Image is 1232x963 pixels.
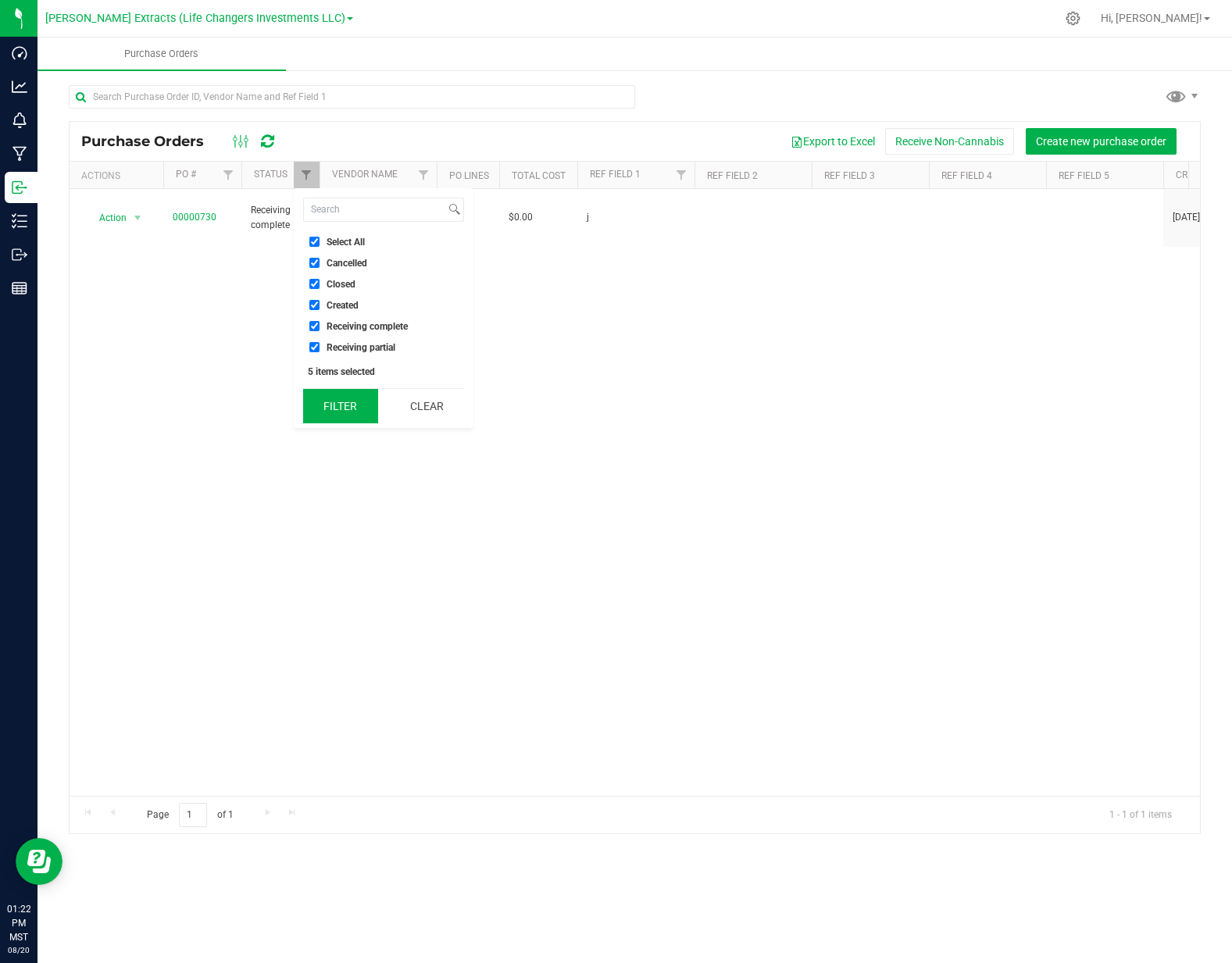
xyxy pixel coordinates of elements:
[81,170,157,181] div: Actions
[304,198,445,221] input: Search
[327,343,395,352] span: Receiving partial
[12,146,27,162] inline-svg: Manufacturing
[81,133,220,150] span: Purchase Orders
[509,210,533,225] span: $0.00
[176,169,196,180] a: PO #
[327,237,365,247] span: Select All
[327,280,355,289] span: Closed
[294,162,320,188] a: Filter
[512,170,566,181] a: Total Cost
[128,207,148,229] span: select
[1026,128,1177,155] button: Create new purchase order
[173,212,216,223] a: 00000730
[389,389,464,423] button: Clear
[327,259,367,268] span: Cancelled
[590,169,641,180] a: Ref Field 1
[12,112,27,128] inline-svg: Monitoring
[179,803,207,827] input: 1
[254,169,287,180] a: Status
[309,342,320,352] input: Receiving partial
[1059,170,1109,181] a: Ref Field 5
[12,45,27,61] inline-svg: Dashboard
[134,803,246,827] span: Page of 1
[327,301,359,310] span: Created
[103,47,220,61] span: Purchase Orders
[669,162,695,188] a: Filter
[941,170,992,181] a: Ref Field 4
[1101,12,1202,24] span: Hi, [PERSON_NAME]!
[587,210,685,225] span: j
[12,79,27,95] inline-svg: Analytics
[12,247,27,262] inline-svg: Outbound
[1097,803,1184,826] span: 1 - 1 of 1 items
[824,170,875,181] a: Ref Field 3
[309,279,320,289] input: Closed
[69,85,635,109] input: Search Purchase Order ID, Vendor Name and Ref Field 1
[885,128,1014,155] button: Receive Non-Cannabis
[12,213,27,229] inline-svg: Inventory
[707,170,758,181] a: Ref Field 2
[309,237,320,247] input: Select All
[303,389,378,423] button: Filter
[1063,11,1083,26] div: Manage settings
[12,280,27,296] inline-svg: Reports
[37,37,286,70] a: Purchase Orders
[7,902,30,944] p: 01:22 PM MST
[1173,210,1200,225] span: [DATE]
[1036,135,1166,148] span: Create new purchase order
[12,180,27,195] inline-svg: Inbound
[16,838,62,885] iframe: Resource center
[85,207,127,229] span: Action
[309,258,320,268] input: Cancelled
[449,170,489,181] a: PO Lines
[309,321,320,331] input: Receiving complete
[308,366,459,377] div: 5 items selected
[45,12,345,25] span: [PERSON_NAME] Extracts (Life Changers Investments LLC)
[216,162,241,188] a: Filter
[7,944,30,956] p: 08/20
[332,169,398,180] a: Vendor Name
[411,162,437,188] a: Filter
[251,203,310,233] span: Receiving complete
[327,322,408,331] span: Receiving complete
[309,300,320,310] input: Created
[780,128,885,155] button: Export to Excel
